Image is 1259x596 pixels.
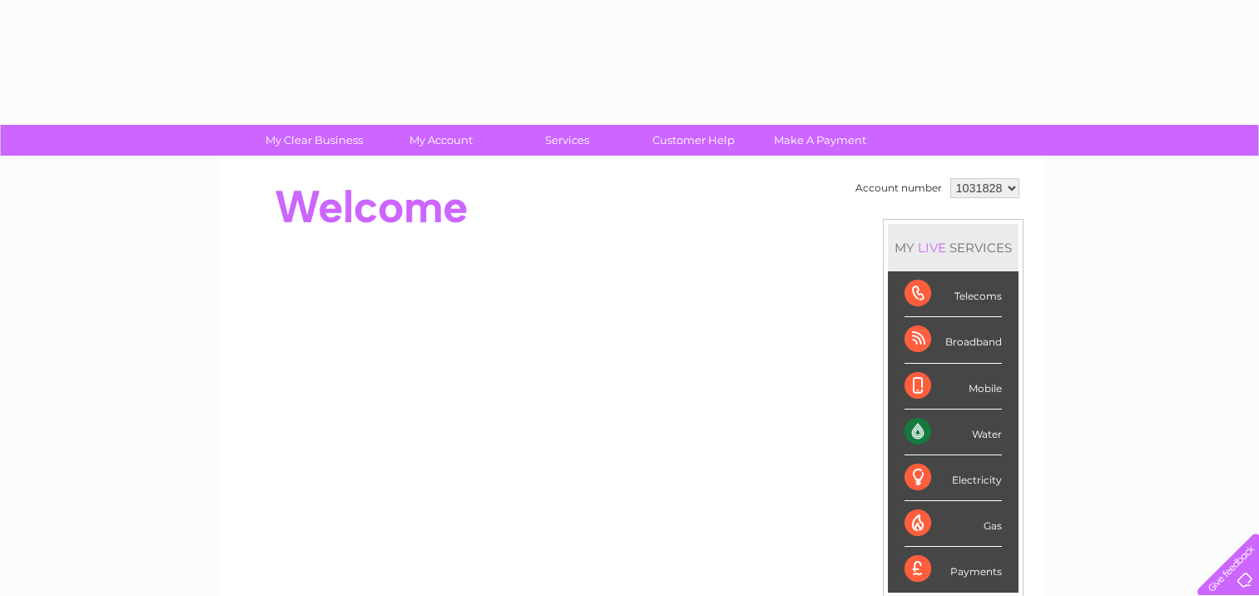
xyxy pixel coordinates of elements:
div: MY SERVICES [888,224,1019,271]
a: My Clear Business [245,125,383,156]
div: Payments [905,547,1002,592]
div: Mobile [905,364,1002,410]
a: Services [498,125,636,156]
a: My Account [372,125,509,156]
div: Gas [905,501,1002,547]
a: Make A Payment [751,125,889,156]
a: Customer Help [625,125,762,156]
td: Account number [851,174,946,202]
div: LIVE [915,240,949,256]
div: Water [905,410,1002,455]
div: Electricity [905,455,1002,501]
div: Telecoms [905,271,1002,317]
div: Broadband [905,317,1002,363]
